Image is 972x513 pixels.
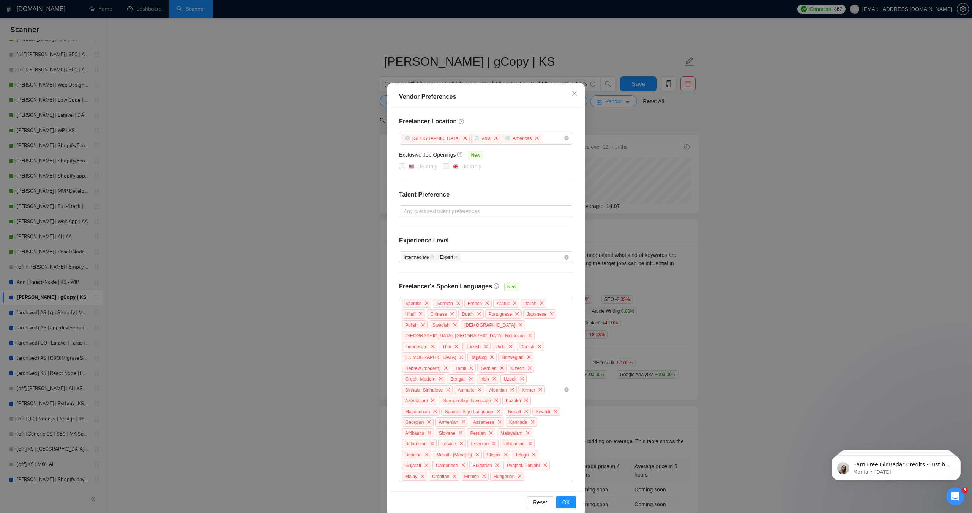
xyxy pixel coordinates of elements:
[405,344,428,349] span: Indonesian
[445,409,493,414] span: Spanish Sign Language
[405,420,424,425] span: Georgian
[405,430,424,436] span: Afrikaans
[448,310,456,318] span: close
[548,310,556,318] span: close
[516,472,524,480] span: close
[405,463,421,468] span: Gujarati
[526,331,534,340] span: close
[439,420,458,425] span: Armenian
[417,310,425,318] span: close
[493,461,502,469] span: close
[530,450,538,459] span: close
[525,364,534,372] span: close
[405,474,417,479] span: Malay
[399,117,573,126] h4: Freelancer Location
[436,301,453,306] span: German
[455,365,466,371] span: Tamil
[526,439,534,448] span: close
[405,355,456,360] span: [DEMOGRAPHIC_DATA]
[495,418,504,426] span: close
[564,387,569,392] span: close-circle
[490,375,499,383] span: close
[962,487,968,493] span: 8
[475,310,483,318] span: close
[520,344,534,349] span: Danish
[524,301,536,306] span: Italian
[483,299,491,307] span: close
[473,463,492,468] span: Bulgarian
[497,301,510,306] span: Arabic
[450,472,459,480] span: close
[494,407,503,415] span: close
[436,452,472,457] span: Marathi (Marāṭhī)
[509,420,527,425] span: Kannada
[464,474,479,479] span: Finnish
[502,355,523,360] span: Norwegian
[503,441,524,447] span: Lithuanian
[405,376,436,382] span: Greek, Modern
[405,452,421,457] span: Bosnian
[475,386,484,394] span: close
[527,496,553,508] button: Reset
[524,429,532,437] span: close
[508,409,521,414] span: Nepali
[482,342,490,351] span: close
[399,236,449,245] h4: Experience Level
[432,322,450,327] span: Swedish
[562,498,570,507] span: OK
[466,344,481,349] span: Turkish
[489,312,512,317] span: Portuguese
[444,386,452,394] span: close
[419,321,427,329] span: close
[480,376,489,382] span: Irish
[425,418,433,426] span: close
[535,342,544,351] span: close
[507,342,515,351] span: close
[516,321,525,329] span: close
[412,136,460,141] span: [GEOGRAPHIC_DATA]
[450,376,465,382] span: Bengali
[467,364,475,372] span: close
[536,409,550,414] span: Swahili
[428,439,436,448] span: close
[429,342,437,351] span: close
[462,312,473,317] span: Dutch
[481,365,496,371] span: Serbian
[442,364,450,372] span: close
[405,301,421,306] span: Spanish
[522,396,530,404] span: close
[508,386,516,394] span: close
[500,430,522,436] span: Malayalam
[513,310,521,318] span: close
[451,321,459,329] span: close
[487,429,495,437] span: close
[507,463,540,468] span: Panjabi, Punjabi
[564,255,569,260] span: close-circle
[459,461,467,469] span: close
[504,283,519,291] span: New
[457,151,463,157] span: question-circle
[522,407,530,415] span: close
[405,365,440,371] span: Hebrew (modern)
[494,474,514,479] span: Hungarian
[529,418,537,426] span: close
[468,301,482,306] span: French
[409,164,414,169] img: 🇺🇸
[453,164,458,169] img: 🇬🇧
[405,387,443,392] span: Sinhala, Sinhalese
[511,299,519,307] span: close
[459,118,465,124] span: question-circle
[422,461,431,469] span: close
[471,355,487,360] span: Tagalog
[504,376,517,382] span: Uzbek
[506,398,521,403] span: Kazakh
[494,283,500,289] span: question-circle
[564,136,569,140] span: close-circle
[498,364,506,372] span: close
[525,353,533,361] span: close
[536,386,544,394] span: close
[492,396,500,404] span: close
[464,322,515,327] span: [DEMOGRAPHIC_DATA]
